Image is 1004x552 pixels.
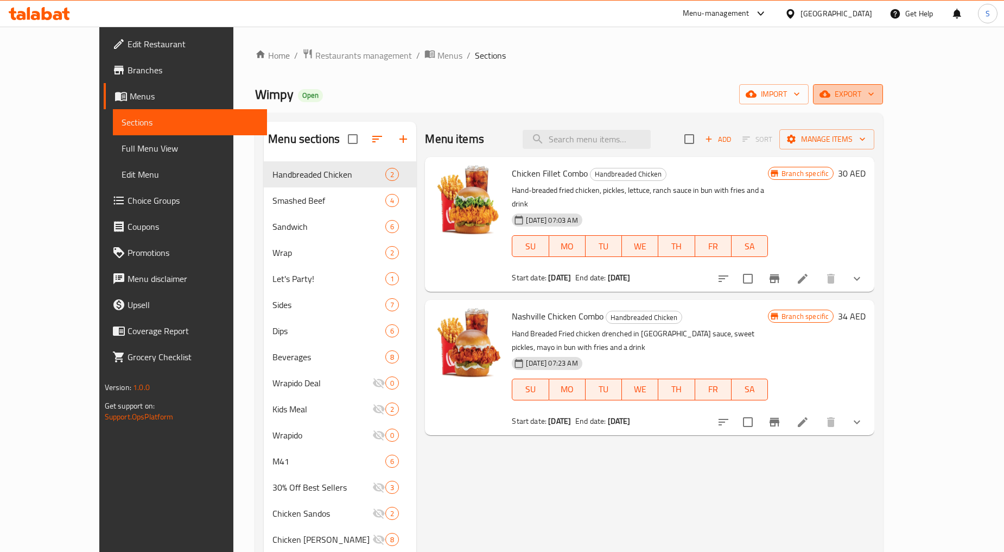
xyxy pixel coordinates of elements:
div: items [385,429,399,442]
span: Handbreaded Chicken [590,168,666,180]
span: End date: [575,271,606,285]
a: Sections [113,109,267,135]
span: TU [590,239,618,254]
span: Smashed Beef [272,194,385,207]
span: Sections [475,49,506,62]
span: 8 [386,352,398,362]
div: Beverages8 [264,344,416,370]
span: Start date: [512,414,547,428]
span: Sort sections [364,126,390,152]
span: WE [626,381,654,397]
span: TH [663,239,690,254]
span: Beverages [272,350,385,363]
input: search [523,130,651,149]
span: 2 [386,170,398,180]
span: 0 [386,430,398,441]
button: SA [732,235,768,257]
div: Handbreaded Chicken [272,168,385,181]
span: Full Menu View [122,142,258,155]
span: 6 [386,326,398,336]
span: 7 [386,300,398,310]
div: Wrapido [272,429,372,442]
div: Dips [272,324,385,337]
div: Menu-management [683,7,749,20]
div: Sides7 [264,292,416,318]
span: S [986,8,990,20]
span: Select to update [736,267,759,290]
button: TH [658,235,695,257]
a: Edit Restaurant [104,31,267,57]
span: Add [703,133,733,146]
span: 6 [386,222,398,232]
span: MO [554,381,581,397]
h2: Menu items [425,131,484,147]
span: 2 [386,509,398,519]
span: Start date: [512,271,547,285]
button: SU [512,379,549,400]
span: Coverage Report [128,324,258,337]
div: Let's Party!1 [264,266,416,292]
button: delete [818,266,844,292]
button: delete [818,409,844,435]
button: SA [732,379,768,400]
a: Upsell [104,292,267,318]
span: Sandwich [272,220,385,233]
span: Add item [701,131,735,148]
button: Branch-specific-item [761,266,787,292]
h6: 34 AED [838,309,866,324]
a: Menu disclaimer [104,266,267,292]
div: items [385,455,399,468]
button: FR [695,379,732,400]
button: FR [695,235,732,257]
h6: 30 AED [838,166,866,181]
button: show more [844,266,870,292]
button: sort-choices [710,266,736,292]
button: Add section [390,126,416,152]
span: Menu disclaimer [128,272,258,285]
a: Edit menu item [796,272,809,285]
div: items [385,533,399,546]
span: Handbreaded Chicken [606,311,682,324]
img: Nashville Chicken Combo [434,309,503,378]
span: End date: [575,414,606,428]
span: 30% Off Best Sellers [272,481,372,494]
span: Wrapido Deal [272,377,372,390]
svg: Show Choices [850,272,863,285]
span: Grocery Checklist [128,350,258,363]
svg: Inactive section [372,403,385,416]
button: WE [622,235,658,257]
b: [DATE] [548,414,571,428]
span: Version: [105,380,131,394]
span: TH [663,381,690,397]
span: FR [700,239,727,254]
span: Nashville Chicken Combo [512,308,603,324]
div: Chicken Sando Meals [272,533,372,546]
span: Branches [128,64,258,77]
span: Sections [122,116,258,129]
svg: Show Choices [850,416,863,429]
button: sort-choices [710,409,736,435]
span: 8 [386,535,398,545]
div: items [385,377,399,390]
a: Support.OpsPlatform [105,410,174,424]
span: Chicken Sandos [272,507,372,520]
button: TU [586,235,622,257]
a: Choice Groups [104,187,267,214]
span: Manage items [788,133,866,146]
a: Grocery Checklist [104,344,267,370]
span: Get support on: [105,399,155,413]
svg: Inactive section [372,507,385,520]
span: export [822,87,874,101]
div: Kids Meal [272,403,372,416]
svg: Inactive section [372,377,385,390]
span: Promotions [128,246,258,259]
span: 2 [386,248,398,258]
span: 1 [386,274,398,284]
span: 2 [386,404,398,415]
div: items [385,324,399,337]
button: export [813,84,883,104]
